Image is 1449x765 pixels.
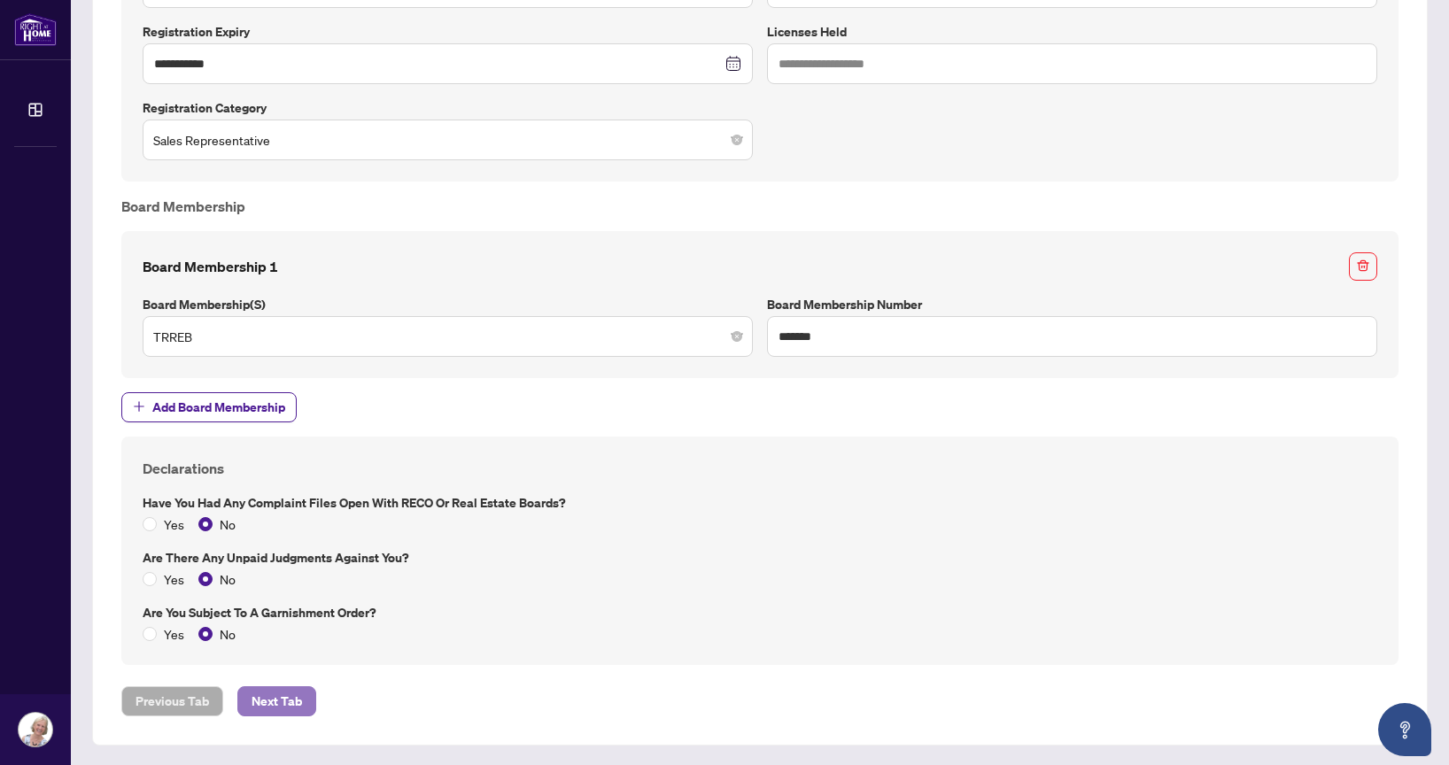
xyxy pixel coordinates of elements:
label: Have you had any complaint files open with RECO or Real Estate Boards? [143,493,1377,513]
span: TRREB [153,320,742,353]
span: No [213,569,243,589]
label: Board Membership Number [767,295,1377,314]
button: Add Board Membership [121,392,297,422]
button: Previous Tab [121,686,223,716]
span: Yes [157,569,191,589]
span: Next Tab [252,687,302,715]
label: Registration Category [143,98,753,118]
span: close-circle [732,331,742,342]
label: Registration Expiry [143,22,753,42]
span: No [213,624,243,644]
label: Are you subject to a Garnishment Order? [143,603,1377,622]
label: Licenses Held [767,22,1377,42]
span: plus [133,400,145,413]
span: Sales Representative [153,123,742,157]
button: Open asap [1378,703,1431,756]
span: No [213,514,243,534]
h4: Board Membership 1 [143,256,278,277]
h4: Declarations [143,458,1377,479]
span: Add Board Membership [152,393,285,421]
span: Yes [157,624,191,644]
span: Yes [157,514,191,534]
img: logo [14,13,57,46]
label: Board Membership(s) [143,295,753,314]
label: Are there any unpaid judgments against you? [143,548,1377,568]
img: Profile Icon [19,713,52,746]
button: Next Tab [237,686,316,716]
span: close-circle [732,135,742,145]
h4: Board Membership [121,196,1399,217]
